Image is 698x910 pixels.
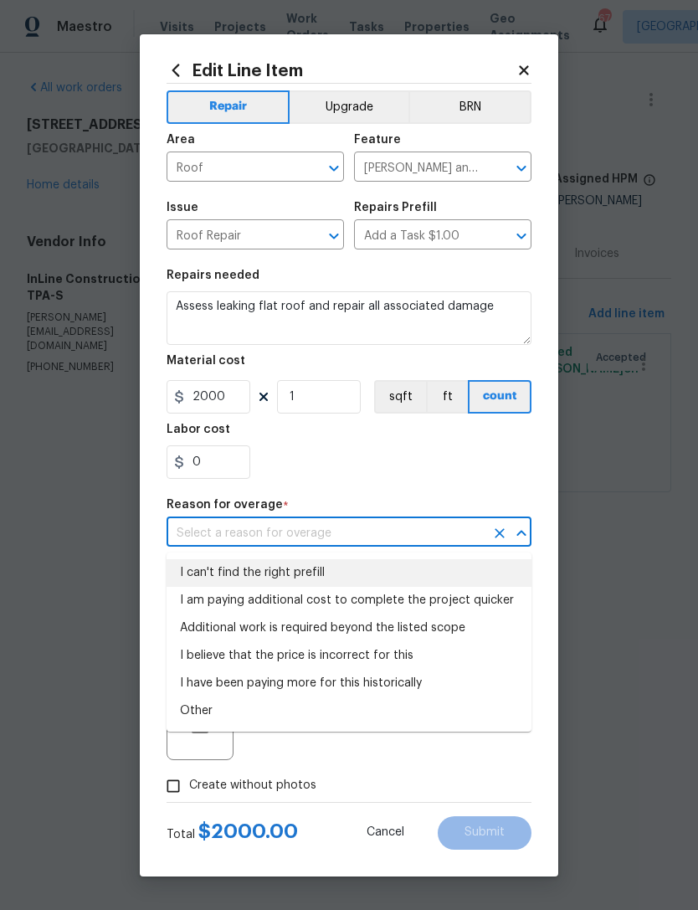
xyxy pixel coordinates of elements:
[167,521,485,547] input: Select a reason for overage
[167,499,283,511] h5: Reason for overage
[167,642,531,670] li: I believe that the price is incorrect for this
[167,134,195,146] h5: Area
[167,202,198,213] h5: Issue
[510,157,533,180] button: Open
[167,614,531,642] li: Additional work is required beyond the listed scope
[354,134,401,146] h5: Feature
[510,224,533,248] button: Open
[167,587,531,614] li: I am paying additional cost to complete the project quicker
[290,90,409,124] button: Upgrade
[488,522,511,545] button: Clear
[374,380,426,414] button: sqft
[438,816,531,850] button: Submit
[167,355,245,367] h5: Material cost
[426,380,468,414] button: ft
[354,202,437,213] h5: Repairs Prefill
[167,270,259,281] h5: Repairs needed
[367,826,404,839] span: Cancel
[464,826,505,839] span: Submit
[167,697,531,725] li: Other
[408,90,531,124] button: BRN
[167,670,531,697] li: I have been paying more for this historically
[167,61,516,80] h2: Edit Line Item
[340,816,431,850] button: Cancel
[167,424,230,435] h5: Labor cost
[510,522,533,545] button: Close
[189,777,316,794] span: Create without photos
[468,380,531,414] button: count
[167,291,531,345] textarea: Assess leaking flat roof and repair all associated damage
[322,224,346,248] button: Open
[167,559,531,587] li: I can't find the right prefill
[198,821,298,841] span: $ 2000.00
[322,157,346,180] button: Open
[167,823,298,843] div: Total
[167,90,290,124] button: Repair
